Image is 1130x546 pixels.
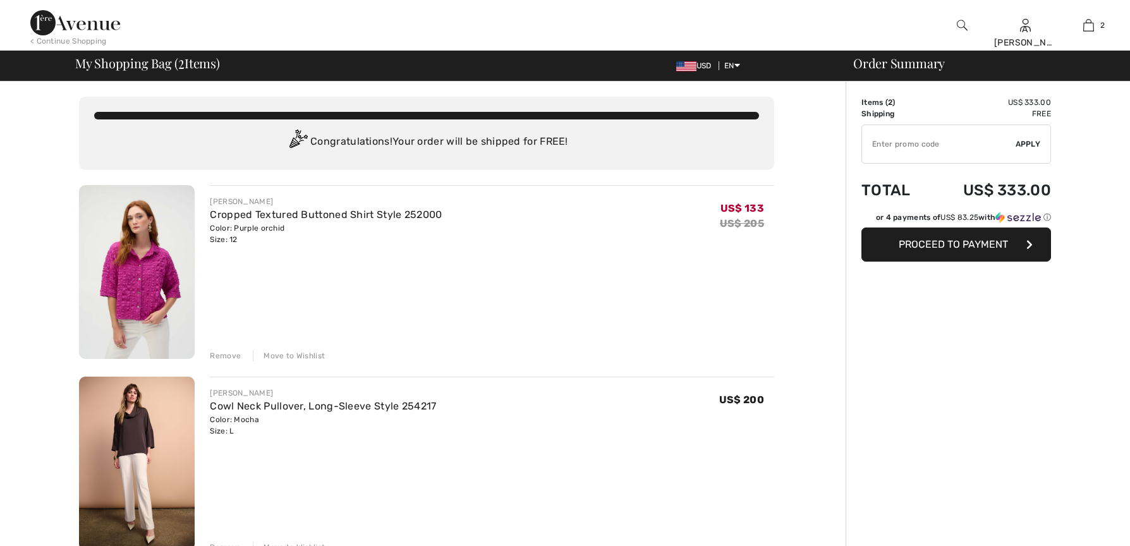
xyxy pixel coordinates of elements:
[995,212,1041,223] img: Sezzle
[888,98,892,107] span: 2
[724,61,740,70] span: EN
[210,209,442,221] a: Cropped Textured Buttoned Shirt Style 252000
[1020,18,1031,33] img: My Info
[719,394,764,406] span: US$ 200
[1057,18,1119,33] a: 2
[862,125,1016,163] input: Promo code
[676,61,717,70] span: USD
[861,97,929,108] td: Items ( )
[30,10,120,35] img: 1ère Avenue
[929,97,1051,108] td: US$ 333.00
[94,130,759,155] div: Congratulations! Your order will be shipped for FREE!
[253,350,325,361] div: Move to Wishlist
[1100,20,1105,31] span: 2
[79,185,195,359] img: Cropped Textured Buttoned Shirt Style 252000
[210,350,241,361] div: Remove
[957,18,968,33] img: search the website
[1020,19,1031,31] a: Sign In
[676,61,696,71] img: US Dollar
[210,222,442,245] div: Color: Purple orchid Size: 12
[876,212,1051,223] div: or 4 payments of with
[1016,138,1041,150] span: Apply
[899,238,1008,250] span: Proceed to Payment
[30,35,107,47] div: < Continue Shopping
[210,196,442,207] div: [PERSON_NAME]
[75,57,220,70] span: My Shopping Bag ( Items)
[861,108,929,119] td: Shipping
[994,23,1056,49] div: A [PERSON_NAME]
[720,217,764,229] s: US$ 205
[1083,18,1094,33] img: My Bag
[940,213,978,222] span: US$ 83.25
[929,169,1051,212] td: US$ 333.00
[210,387,436,399] div: [PERSON_NAME]
[178,54,185,70] span: 2
[861,227,1051,262] button: Proceed to Payment
[210,400,436,412] a: Cowl Neck Pullover, Long-Sleeve Style 254217
[838,57,1122,70] div: Order Summary
[861,169,929,212] td: Total
[929,108,1051,119] td: Free
[720,202,764,214] span: US$ 133
[861,212,1051,227] div: or 4 payments ofUS$ 83.25withSezzle Click to learn more about Sezzle
[285,130,310,155] img: Congratulation2.svg
[210,414,436,437] div: Color: Mocha Size: L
